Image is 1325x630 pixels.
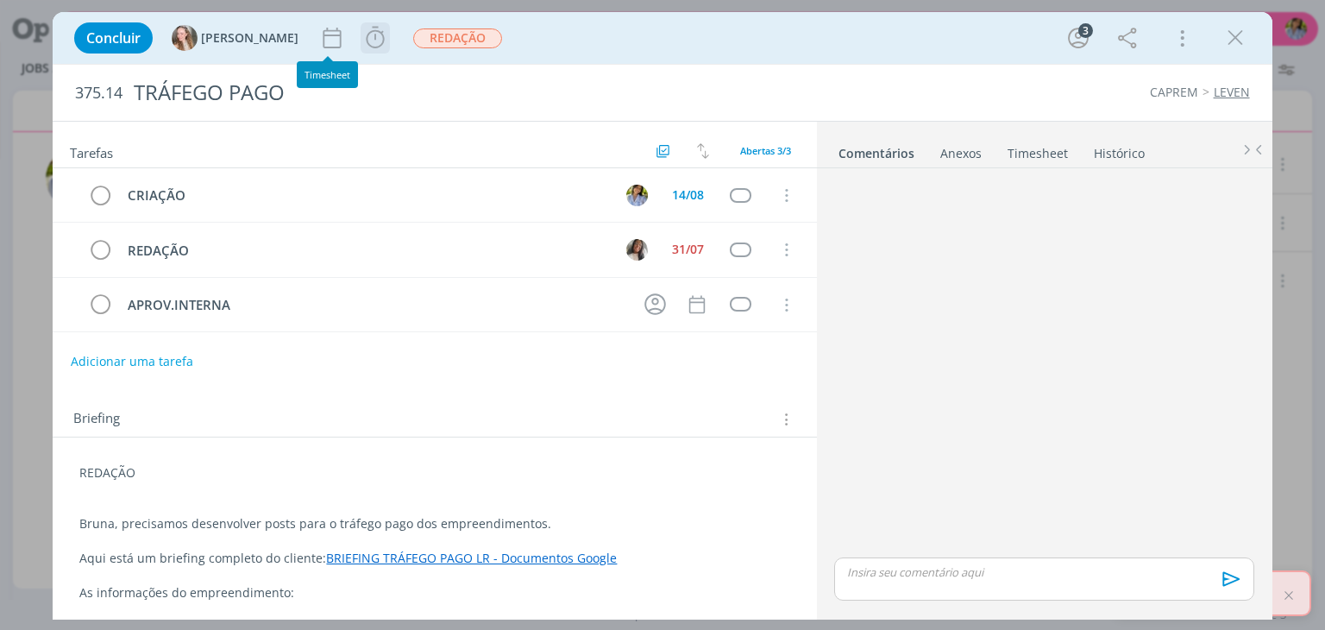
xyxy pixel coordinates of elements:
[326,550,617,566] a: BRIEFING TRÁFEGO PAGO LR - Documentos Google
[126,72,753,114] div: TRÁFEGO PAGO
[697,143,709,159] img: arrow-down-up.svg
[201,32,298,44] span: [PERSON_NAME]
[1078,23,1093,38] div: 3
[740,144,791,157] span: Abertas 3/3
[53,12,1272,620] div: dialog
[1214,84,1250,100] a: LEVEN
[172,25,198,51] img: G
[172,25,298,51] button: G[PERSON_NAME]
[86,31,141,45] span: Concluir
[625,182,650,208] button: A
[120,240,610,261] div: REDAÇÃO
[1064,24,1092,52] button: 3
[297,61,358,88] div: Timesheet
[79,464,789,482] p: REDAÇÃO
[672,189,704,201] div: 14/08
[838,137,915,162] a: Comentários
[120,185,610,206] div: CRIAÇÃO
[626,239,648,261] img: C
[1150,84,1198,100] a: CAPREM
[79,584,789,602] p: As informações do empreendimento:
[120,294,628,316] div: APROV.INTERNA
[625,236,650,262] button: C
[1093,137,1146,162] a: Histórico
[1007,137,1069,162] a: Timesheet
[74,22,153,54] button: Concluir
[73,408,120,431] span: Briefing
[75,84,122,103] span: 375.14
[626,185,648,206] img: A
[70,346,194,377] button: Adicionar uma tarefa
[940,145,982,162] div: Anexos
[70,141,113,161] span: Tarefas
[412,28,503,49] button: REDAÇÃO
[413,28,502,48] span: REDAÇÃO
[79,515,789,532] p: Bruna, precisamos desenvolver posts para o tráfego pago dos empreendimentos.
[79,550,789,567] p: Aqui está um briefing completo do cliente:
[672,243,704,255] div: 31/07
